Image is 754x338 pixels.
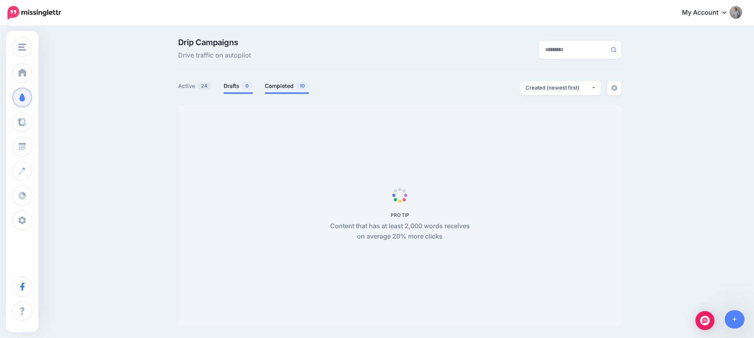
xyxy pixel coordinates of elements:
span: 10 [296,82,309,90]
a: Active24 [178,81,212,91]
div: Created (newest first) [526,84,591,92]
div: Open Intercom Messenger [695,311,714,330]
img: settings-grey.png [611,85,617,91]
img: search-grey-6.png [611,47,617,53]
img: Missinglettr [8,6,61,19]
span: 24 [197,82,211,90]
span: 0 [241,82,253,90]
a: Completed10 [265,81,309,91]
p: Content that has at least 2,000 words receives on average 20% more clicks [326,221,474,242]
span: Drive traffic on autopilot [178,50,251,61]
button: Created (newest first) [520,81,601,95]
img: menu.png [18,44,26,51]
span: Drip Campaigns [178,38,251,46]
a: My Account [674,3,742,23]
a: Drafts0 [224,81,253,91]
h5: PRO TIP [326,212,474,218]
